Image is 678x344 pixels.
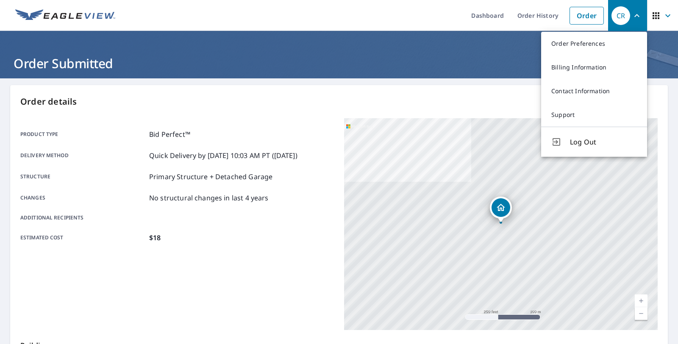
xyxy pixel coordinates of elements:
p: No structural changes in last 4 years [149,193,269,203]
a: Order Preferences [541,32,647,55]
p: Quick Delivery by [DATE] 10:03 AM PT ([DATE]) [149,150,297,161]
img: EV Logo [15,9,115,22]
p: Structure [20,172,146,182]
p: $18 [149,233,161,243]
p: Additional recipients [20,214,146,222]
p: Bid Perfect™ [149,129,190,139]
p: Estimated cost [20,233,146,243]
a: Current Level 17, Zoom In [635,294,647,307]
p: Product type [20,129,146,139]
div: Dropped pin, building 1, Residential property, 4013 Coryell Way Mesquite, TX 75150 [490,197,512,223]
a: Support [541,103,647,127]
span: Log Out [570,137,637,147]
p: Delivery method [20,150,146,161]
div: CR [611,6,630,25]
h1: Order Submitted [10,55,668,72]
a: Contact Information [541,79,647,103]
a: Order [570,7,604,25]
a: Current Level 17, Zoom Out [635,307,647,320]
a: Billing Information [541,55,647,79]
p: Order details [20,95,658,108]
p: Changes [20,193,146,203]
p: Primary Structure + Detached Garage [149,172,272,182]
button: Log Out [541,127,647,157]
